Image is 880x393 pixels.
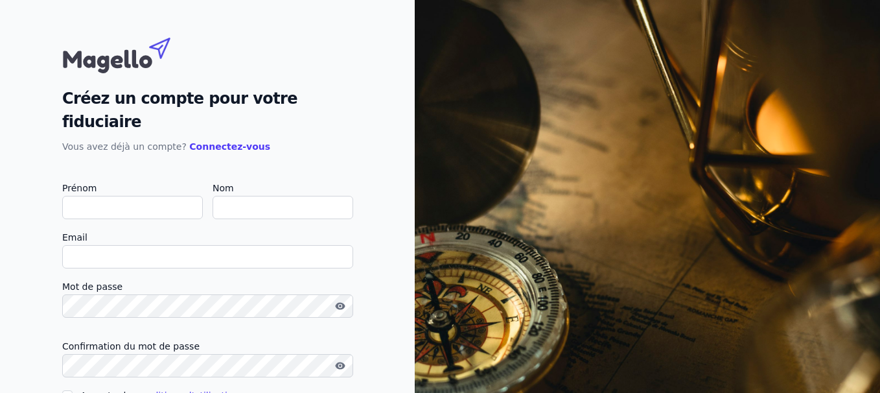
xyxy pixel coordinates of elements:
[62,139,353,154] p: Vous avez déjà un compte?
[62,230,353,245] label: Email
[62,31,198,77] img: Magello
[62,339,353,354] label: Confirmation du mot de passe
[189,141,270,152] a: Connectez-vous
[213,180,353,196] label: Nom
[62,279,353,294] label: Mot de passe
[62,87,353,134] h2: Créez un compte pour votre fiduciaire
[62,180,202,196] label: Prénom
